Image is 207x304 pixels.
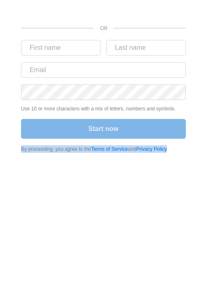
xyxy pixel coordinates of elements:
[21,40,101,56] input: First name
[136,146,167,152] a: Privacy Policy
[21,105,186,112] p: Use 10 or more characters with a mix of letters, numbers and symbols.
[100,25,103,32] p: OR
[91,146,128,152] a: Terms of Service
[21,145,186,153] div: By proceeding, you agree to the and
[21,62,186,78] input: Email
[106,40,186,56] input: Last name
